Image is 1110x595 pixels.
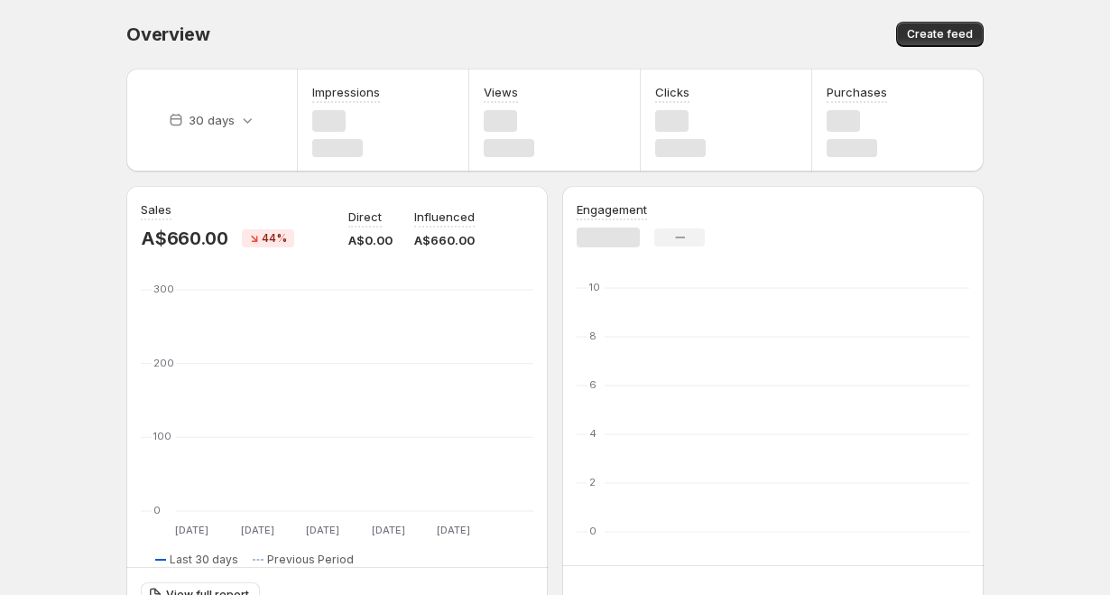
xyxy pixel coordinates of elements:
[655,83,689,101] h3: Clicks
[267,553,354,567] span: Previous Period
[896,22,984,47] button: Create feed
[262,231,287,246] span: 44%
[484,83,518,101] h3: Views
[312,83,380,101] h3: Impressions
[907,27,973,42] span: Create feed
[153,283,174,295] text: 300
[306,524,339,536] text: [DATE]
[589,525,597,537] text: 0
[348,208,382,226] p: Direct
[577,200,647,218] h3: Engagement
[153,504,161,516] text: 0
[589,427,597,440] text: 4
[414,231,475,249] p: A$660.00
[589,378,597,391] text: 6
[589,476,596,488] text: 2
[241,524,274,536] text: [DATE]
[189,111,235,129] p: 30 days
[827,83,887,101] h3: Purchases
[170,553,238,567] span: Last 30 days
[141,228,227,249] p: A$660.00
[372,524,405,536] text: [DATE]
[437,524,470,536] text: [DATE]
[153,357,174,369] text: 200
[589,281,600,293] text: 10
[414,208,475,226] p: Influenced
[348,231,393,249] p: A$0.00
[175,524,208,536] text: [DATE]
[589,330,597,342] text: 8
[153,430,171,442] text: 100
[141,200,171,218] h3: Sales
[126,23,209,45] span: Overview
